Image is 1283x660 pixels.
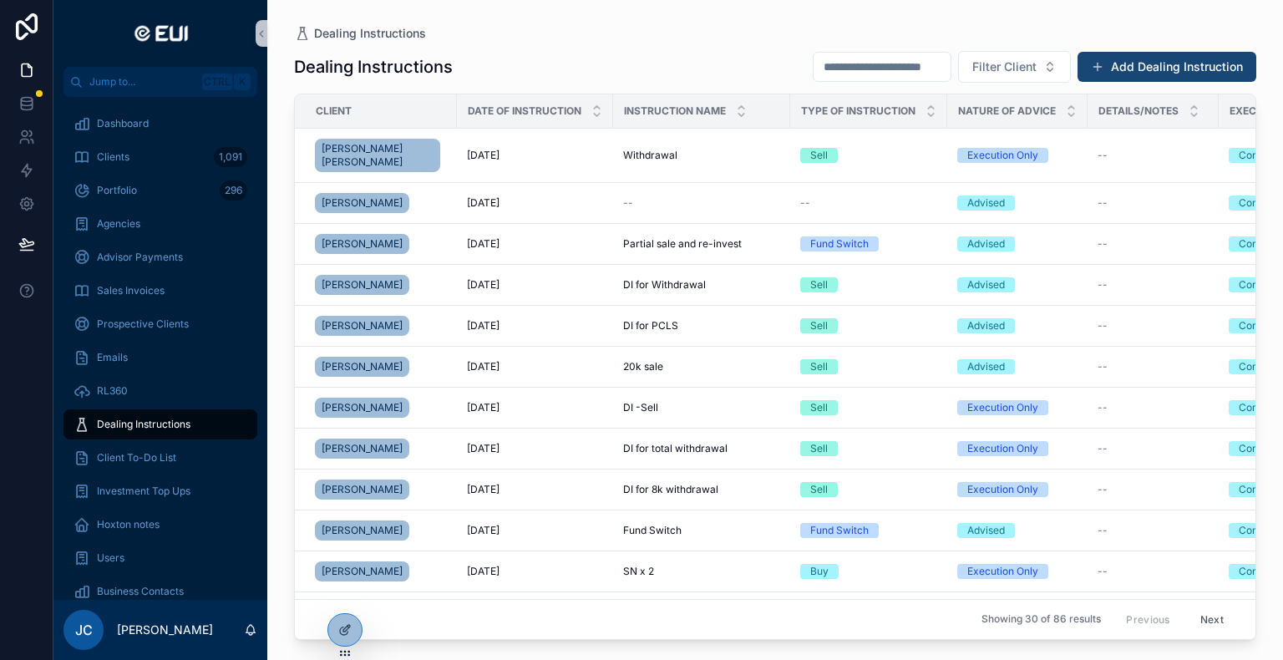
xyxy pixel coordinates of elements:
[623,565,654,578] span: SN x 2
[623,524,780,537] a: Fund Switch
[467,401,500,414] span: [DATE]
[467,149,500,162] span: [DATE]
[467,483,603,496] a: [DATE]
[623,196,633,210] span: --
[967,277,1005,292] div: Advised
[800,277,937,292] a: Sell
[63,209,257,239] a: Agencies
[322,360,403,373] span: [PERSON_NAME]
[957,400,1078,415] a: Execution Only
[1098,483,1108,496] span: --
[314,25,426,42] span: Dealing Instructions
[97,551,124,565] span: Users
[623,483,718,496] span: DI for 8k withdrawal
[63,510,257,540] a: Hoxton notes
[981,613,1101,627] span: Showing 30 of 86 results
[315,353,447,380] a: [PERSON_NAME]
[1098,401,1209,414] a: --
[63,242,257,272] a: Advisor Payments
[63,142,257,172] a: Clients1,091
[1098,149,1209,162] a: --
[957,236,1078,251] a: Advised
[967,523,1005,538] div: Advised
[1098,565,1108,578] span: --
[800,148,937,163] a: Sell
[1098,442,1108,455] span: --
[467,565,500,578] span: [DATE]
[967,441,1038,456] div: Execution Only
[957,148,1078,163] a: Execution Only
[97,317,189,331] span: Prospective Clients
[97,518,160,531] span: Hoxton notes
[623,237,780,251] a: Partial sale and re-invest
[623,278,780,292] a: DI for Withdrawal
[1078,52,1256,82] button: Add Dealing Instruction
[467,237,603,251] a: [DATE]
[800,359,937,374] a: Sell
[315,517,447,544] a: [PERSON_NAME]
[322,442,403,455] span: [PERSON_NAME]
[322,401,403,414] span: [PERSON_NAME]
[315,316,409,336] a: [PERSON_NAME]
[467,483,500,496] span: [DATE]
[63,175,257,206] a: Portfolio296
[810,318,828,333] div: Sell
[800,482,937,497] a: Sell
[322,483,403,496] span: [PERSON_NAME]
[467,196,603,210] a: [DATE]
[1098,196,1209,210] a: --
[1098,319,1108,333] span: --
[236,75,249,89] span: K
[315,520,409,541] a: [PERSON_NAME]
[63,409,257,439] a: Dealing Instructions
[624,104,726,118] span: Instruction Name
[467,524,603,537] a: [DATE]
[467,278,500,292] span: [DATE]
[623,319,780,333] a: DI for PCLS
[97,384,128,398] span: RL360
[800,400,937,415] a: Sell
[1098,237,1108,251] span: --
[468,104,581,118] span: Date of Instruction
[623,524,682,537] span: Fund Switch
[467,319,500,333] span: [DATE]
[623,442,780,455] a: DI for total withdrawal
[972,58,1037,75] span: Filter Client
[800,523,937,538] a: Fund Switch
[1098,483,1209,496] a: --
[623,360,663,373] span: 20k sale
[294,55,453,79] h1: Dealing Instructions
[967,195,1005,211] div: Advised
[467,149,603,162] a: [DATE]
[623,442,728,455] span: DI for total withdrawal
[1098,401,1108,414] span: --
[967,359,1005,374] div: Advised
[1098,565,1209,578] a: --
[623,149,677,162] span: Withdrawal
[315,561,409,581] a: [PERSON_NAME]
[467,360,603,373] a: [DATE]
[967,400,1038,415] div: Execution Only
[315,312,447,339] a: [PERSON_NAME]
[1189,607,1235,632] button: Next
[97,150,129,164] span: Clients
[1098,278,1108,292] span: --
[467,319,603,333] a: [DATE]
[467,237,500,251] span: [DATE]
[800,441,937,456] a: Sell
[810,277,828,292] div: Sell
[322,196,403,210] span: [PERSON_NAME]
[75,620,93,640] span: JC
[1098,360,1209,373] a: --
[63,309,257,339] a: Prospective Clients
[467,278,603,292] a: [DATE]
[800,196,937,210] a: --
[1098,278,1209,292] a: --
[63,276,257,306] a: Sales Invoices
[958,51,1071,83] button: Select Button
[623,565,780,578] a: SN x 2
[810,236,869,251] div: Fund Switch
[117,622,213,638] p: [PERSON_NAME]
[315,272,447,298] a: [PERSON_NAME]
[322,565,403,578] span: [PERSON_NAME]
